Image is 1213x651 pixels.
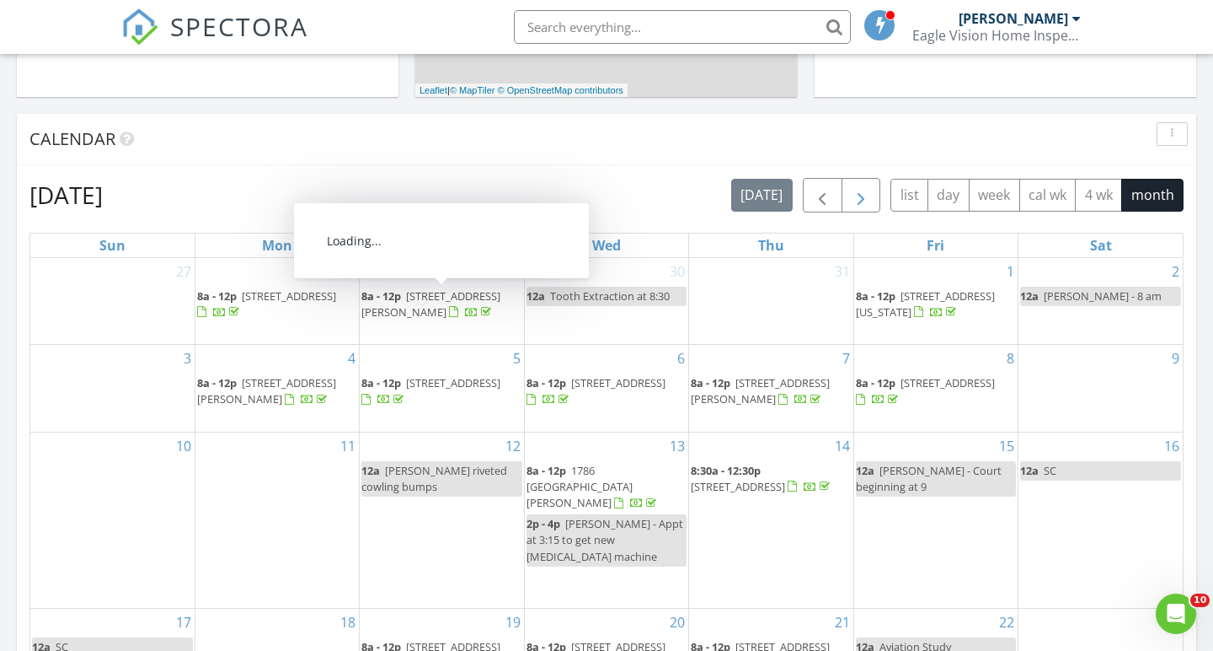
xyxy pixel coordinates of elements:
[337,258,359,285] a: Go to July 28, 2025
[1044,463,1056,478] span: SC
[839,345,853,372] a: Go to August 7, 2025
[969,179,1020,212] button: week
[691,479,785,494] span: [STREET_ADDRESS]
[197,288,237,304] span: 8a - 12p
[173,433,195,460] a: Go to August 10, 2025
[996,433,1018,460] a: Go to August 15, 2025
[691,375,730,390] span: 8a - 12p
[96,234,129,257] a: Sunday
[856,463,1002,494] span: [PERSON_NAME] - Court beginning at 9
[853,345,1018,433] td: Go to August 8, 2025
[666,433,688,460] a: Go to August 13, 2025
[691,461,851,498] a: 8:30a - 12:30p [STREET_ADDRESS]
[691,375,830,406] span: [STREET_ADDRESS][PERSON_NAME]
[666,258,688,285] a: Go to July 30, 2025
[831,258,853,285] a: Go to July 31, 2025
[526,463,660,510] a: 8a - 12p 1786 [GEOGRAPHIC_DATA][PERSON_NAME]
[419,85,447,95] a: Leaflet
[524,432,688,608] td: Go to August 13, 2025
[173,609,195,636] a: Go to August 17, 2025
[524,258,688,345] td: Go to July 30, 2025
[242,288,336,304] span: [STREET_ADDRESS]
[361,463,507,494] span: [PERSON_NAME] riveted cowling bumps
[524,345,688,433] td: Go to August 6, 2025
[360,258,524,345] td: Go to July 29, 2025
[30,345,195,433] td: Go to August 3, 2025
[180,345,195,372] a: Go to August 3, 2025
[415,83,628,98] div: |
[856,374,1016,410] a: 8a - 12p [STREET_ADDRESS]
[1168,345,1183,372] a: Go to August 9, 2025
[853,258,1018,345] td: Go to August 1, 2025
[526,516,560,531] span: 2p - 4p
[526,461,687,514] a: 8a - 12p 1786 [GEOGRAPHIC_DATA][PERSON_NAME]
[856,375,995,406] a: 8a - 12p [STREET_ADDRESS]
[450,85,495,95] a: © MapTiler
[514,10,851,44] input: Search everything...
[361,288,500,320] span: [STREET_ADDRESS][PERSON_NAME]
[361,288,500,320] a: 8a - 12p [STREET_ADDRESS][PERSON_NAME]
[361,375,500,406] a: 8a - 12p [STREET_ADDRESS]
[361,374,521,410] a: 8a - 12p [STREET_ADDRESS]
[923,234,948,257] a: Friday
[195,345,359,433] td: Go to August 4, 2025
[691,375,830,406] a: 8a - 12p [STREET_ADDRESS][PERSON_NAME]
[502,433,524,460] a: Go to August 12, 2025
[1156,594,1196,634] iframe: Intercom live chat
[259,234,296,257] a: Monday
[890,179,928,212] button: list
[30,432,195,608] td: Go to August 10, 2025
[900,375,995,390] span: [STREET_ADDRESS]
[691,374,851,410] a: 8a - 12p [STREET_ADDRESS][PERSON_NAME]
[29,127,115,150] span: Calendar
[361,287,521,323] a: 8a - 12p [STREET_ADDRESS][PERSON_NAME]
[691,463,761,478] span: 8:30a - 12:30p
[959,10,1068,27] div: [PERSON_NAME]
[856,288,895,304] span: 8a - 12p
[30,258,195,345] td: Go to July 27, 2025
[1161,433,1183,460] a: Go to August 16, 2025
[426,234,457,257] a: Tuesday
[197,287,357,323] a: 8a - 12p [STREET_ADDRESS]
[856,288,995,320] span: [STREET_ADDRESS][US_STATE]
[345,345,359,372] a: Go to August 4, 2025
[1121,179,1184,212] button: month
[803,178,842,213] button: Previous month
[856,287,1016,323] a: 8a - 12p [STREET_ADDRESS][US_STATE]
[121,23,308,58] a: SPECTORA
[755,234,788,257] a: Thursday
[1044,288,1162,304] span: [PERSON_NAME] - 8 am
[337,433,359,460] a: Go to August 11, 2025
[502,258,524,285] a: Go to July 29, 2025
[170,8,308,44] span: SPECTORA
[1018,432,1183,608] td: Go to August 16, 2025
[337,609,359,636] a: Go to August 18, 2025
[1190,594,1210,607] span: 10
[361,288,401,304] span: 8a - 12p
[406,375,500,390] span: [STREET_ADDRESS]
[856,463,874,478] span: 12a
[691,463,833,494] a: 8:30a - 12:30p [STREET_ADDRESS]
[1003,258,1018,285] a: Go to August 1, 2025
[1020,288,1039,304] span: 12a
[526,288,545,304] span: 12a
[689,432,853,608] td: Go to August 14, 2025
[360,345,524,433] td: Go to August 5, 2025
[1020,463,1039,478] span: 12a
[996,609,1018,636] a: Go to August 22, 2025
[360,432,524,608] td: Go to August 12, 2025
[912,27,1081,44] div: Eagle Vision Home Inspection, LLC
[361,375,401,390] span: 8a - 12p
[853,432,1018,608] td: Go to August 15, 2025
[502,609,524,636] a: Go to August 19, 2025
[526,375,566,390] span: 8a - 12p
[831,433,853,460] a: Go to August 14, 2025
[121,8,158,46] img: The Best Home Inspection Software - Spectora
[571,375,665,390] span: [STREET_ADDRESS]
[510,345,524,372] a: Go to August 5, 2025
[197,374,357,410] a: 8a - 12p [STREET_ADDRESS][PERSON_NAME]
[197,375,237,390] span: 8a - 12p
[689,258,853,345] td: Go to July 31, 2025
[173,258,195,285] a: Go to July 27, 2025
[195,258,359,345] td: Go to July 28, 2025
